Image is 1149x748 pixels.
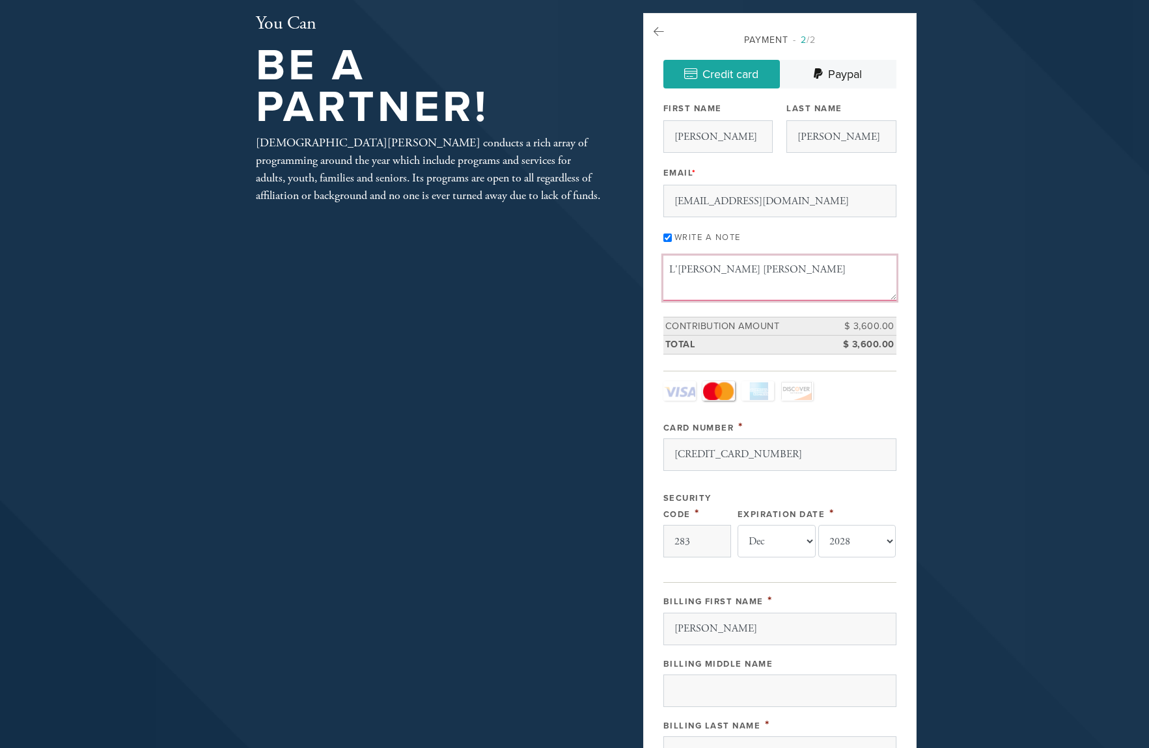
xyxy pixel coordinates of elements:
label: Last Name [786,103,842,114]
label: Email [663,167,697,179]
label: Card Number [663,423,734,433]
a: MasterCard [702,381,735,401]
label: Expiration Date [738,509,825,520]
label: Billing Last Name [663,721,761,731]
select: Expiration Date year [818,525,896,557]
span: This field is required. [829,506,835,520]
a: Visa [663,381,696,401]
label: Billing First Name [663,596,764,607]
a: Discover [781,381,813,401]
span: This field is required. [765,717,770,732]
h1: Be A Partner! [256,45,601,129]
span: 2 [801,34,807,46]
label: Security Code [663,493,712,520]
span: This field is required. [695,506,700,520]
span: This field is required. [768,593,773,608]
div: Payment [663,33,896,47]
span: /2 [793,34,816,46]
div: [DEMOGRAPHIC_DATA][PERSON_NAME] conducts a rich array of programming around the year which includ... [256,134,601,204]
td: Contribution Amount [663,317,838,336]
label: Write a note [674,232,741,243]
label: Billing Middle Name [663,659,773,669]
label: First Name [663,103,722,114]
a: Paypal [780,60,896,88]
td: $ 3,600.00 [838,336,896,354]
td: $ 3,600.00 [838,317,896,336]
select: Expiration Date month [738,525,816,557]
span: This field is required. [738,420,743,434]
a: Credit card [663,60,780,88]
a: Amex [741,381,774,401]
td: Total [663,336,838,354]
h2: You Can [256,13,601,35]
span: This field is required. [692,168,697,178]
